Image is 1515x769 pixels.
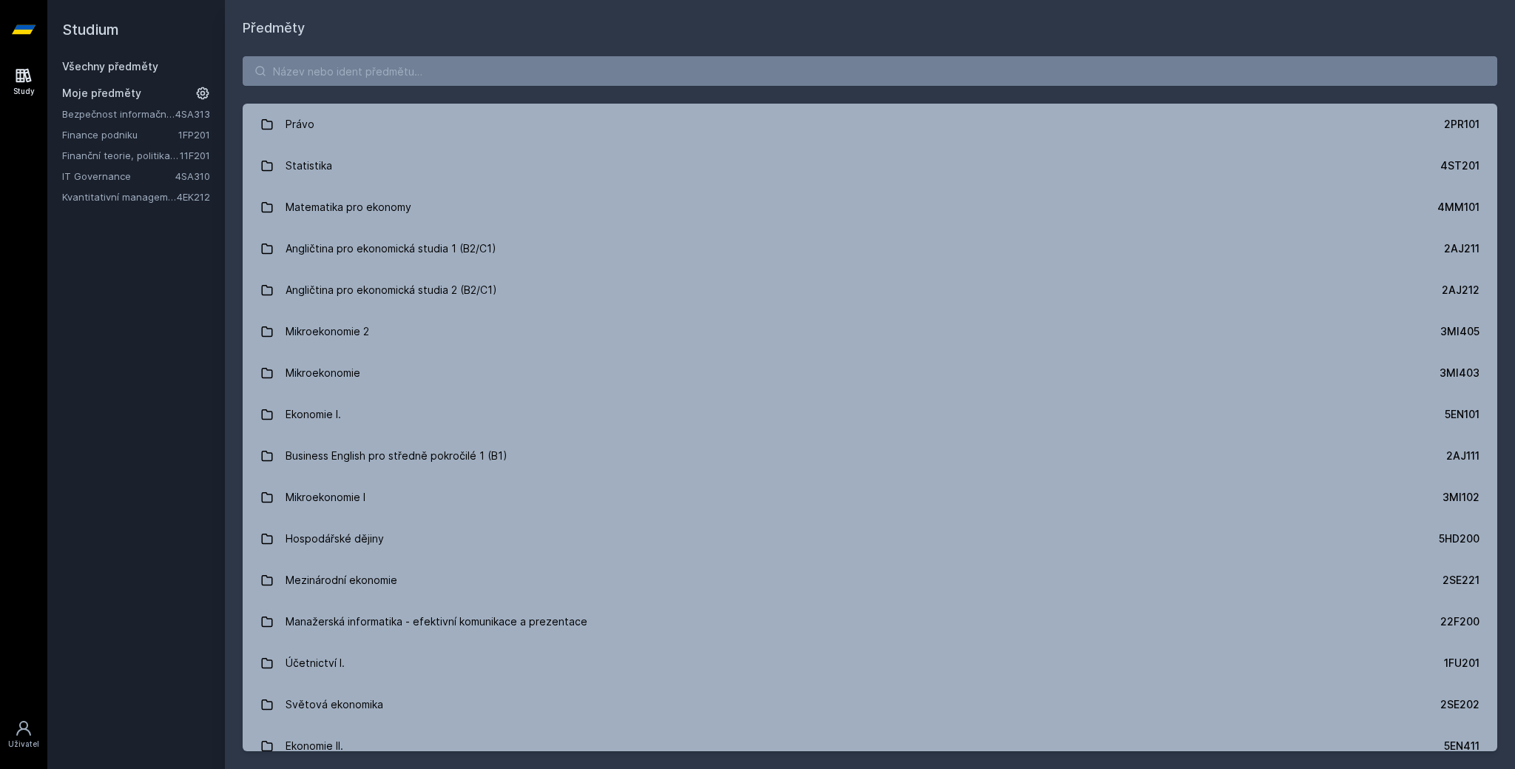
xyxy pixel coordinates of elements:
div: Hospodářské dějiny [286,524,384,554]
div: Světová ekonomika [286,690,383,719]
div: Právo [286,110,314,139]
a: Ekonomie I. 5EN101 [243,394,1497,435]
span: Moje předměty [62,86,141,101]
div: Matematika pro ekonomy [286,192,411,222]
div: 5EN411 [1444,739,1479,753]
div: Mikroekonomie 2 [286,317,369,346]
div: Ekonomie II. [286,731,343,761]
div: Mikroekonomie I [286,483,365,512]
a: Mezinárodní ekonomie 2SE221 [243,560,1497,601]
a: Účetnictví I. 1FU201 [243,642,1497,684]
div: Ekonomie I. [286,400,341,429]
a: Uživatel [3,712,44,757]
a: 4SA310 [175,170,210,182]
div: Manažerská informatika - efektivní komunikace a prezentace [286,607,587,637]
a: Finanční teorie, politika a instituce [62,148,180,163]
div: 3MI403 [1440,366,1479,380]
div: 3MI405 [1440,324,1479,339]
a: Hospodářské dějiny 5HD200 [243,518,1497,560]
a: Statistika 4ST201 [243,145,1497,187]
a: Business English pro středně pokročilé 1 (B1) 2AJ111 [243,435,1497,477]
div: Study [13,86,35,97]
a: Bezpečnost informačních systémů [62,107,175,121]
a: Study [3,59,44,104]
a: Angličtina pro ekonomická studia 2 (B2/C1) 2AJ212 [243,269,1497,311]
div: Uživatel [8,739,39,750]
div: Angličtina pro ekonomická studia 1 (B2/C1) [286,234,496,263]
a: Ekonomie II. 5EN411 [243,725,1497,767]
div: 22F200 [1440,614,1479,629]
a: Matematika pro ekonomy 4MM101 [243,187,1497,228]
h1: Předměty [243,18,1497,38]
a: Mikroekonomie 2 3MI405 [243,311,1497,352]
div: Business English pro středně pokročilé 1 (B1) [286,441,507,471]
div: Angličtina pro ekonomická studia 2 (B2/C1) [286,275,497,305]
div: 2AJ211 [1444,241,1479,256]
a: 4SA313 [175,108,210,120]
a: Kvantitativní management [62,189,177,204]
div: 2AJ212 [1442,283,1479,298]
input: Název nebo ident předmětu… [243,56,1497,86]
div: 2AJ111 [1446,449,1479,463]
div: 1FU201 [1444,656,1479,671]
div: 2PR101 [1444,117,1479,132]
a: Světová ekonomika 2SE202 [243,684,1497,725]
div: 2SE221 [1443,573,1479,588]
a: Mikroekonomie I 3MI102 [243,477,1497,518]
a: Angličtina pro ekonomická studia 1 (B2/C1) 2AJ211 [243,228,1497,269]
a: Manažerská informatika - efektivní komunikace a prezentace 22F200 [243,601,1497,642]
a: 1FP201 [178,129,210,141]
div: Mezinárodní ekonomie [286,565,397,595]
div: Statistika [286,151,332,181]
a: Finance podniku [62,127,178,142]
a: 4EK212 [177,191,210,203]
a: Všechny předměty [62,60,158,73]
div: 4ST201 [1440,158,1479,173]
a: Mikroekonomie 3MI403 [243,352,1497,394]
div: 5HD200 [1439,531,1479,546]
div: 2SE202 [1440,697,1479,712]
div: 5EN101 [1445,407,1479,422]
div: 4MM101 [1437,200,1479,215]
a: IT Governance [62,169,175,184]
a: Právo 2PR101 [243,104,1497,145]
div: Účetnictví I. [286,648,345,678]
div: 3MI102 [1443,490,1479,505]
div: Mikroekonomie [286,358,360,388]
a: 11F201 [180,150,210,161]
